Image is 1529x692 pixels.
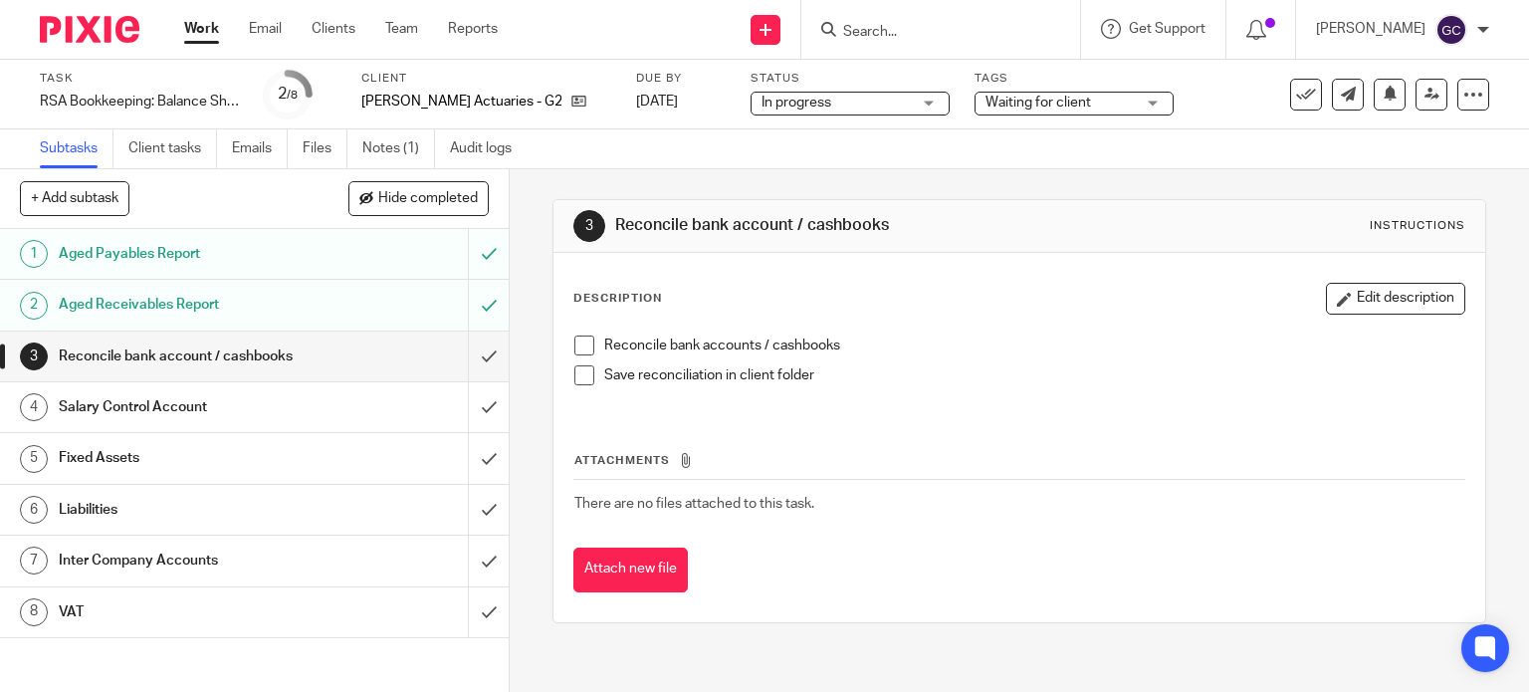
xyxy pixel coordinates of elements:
h1: Liabilities [59,495,319,525]
div: RSA Bookkeeping: Balance Sheet Recon [40,92,239,112]
a: Reports [448,19,498,39]
div: Instructions [1370,218,1465,234]
div: 5 [20,445,48,473]
label: Task [40,71,239,87]
small: /8 [287,90,298,101]
a: Emails [232,129,288,168]
span: Hide completed [378,191,478,207]
span: There are no files attached to this task. [574,497,814,511]
div: 6 [20,496,48,524]
label: Due by [636,71,726,87]
p: Description [573,291,662,307]
span: In progress [762,96,831,110]
a: Clients [312,19,355,39]
h1: Inter Company Accounts [59,546,319,576]
input: Search [841,24,1020,42]
h1: Reconcile bank account / cashbooks [59,342,319,371]
a: Files [303,129,347,168]
a: Notes (1) [362,129,435,168]
img: svg%3E [1435,14,1467,46]
div: 3 [20,343,48,370]
h1: Reconcile bank account / cashbooks [615,215,1061,236]
button: Edit description [1326,283,1465,315]
div: 7 [20,547,48,575]
span: [DATE] [636,95,678,109]
h1: Aged Receivables Report [59,290,319,320]
a: Subtasks [40,129,113,168]
p: [PERSON_NAME] [1316,19,1425,39]
span: Attachments [574,455,670,466]
a: Audit logs [450,129,527,168]
h1: Salary Control Account [59,392,319,422]
a: Team [385,19,418,39]
button: + Add subtask [20,181,129,215]
p: Reconcile bank accounts / cashbooks [604,336,1465,355]
p: [PERSON_NAME] Actuaries - G2385 [361,92,561,112]
a: Work [184,19,219,39]
div: 1 [20,240,48,268]
label: Status [751,71,950,87]
img: Pixie [40,16,139,43]
div: 4 [20,393,48,421]
span: Waiting for client [985,96,1091,110]
h1: Fixed Assets [59,443,319,473]
label: Tags [975,71,1174,87]
button: Hide completed [348,181,489,215]
div: 2 [278,83,298,106]
div: 8 [20,598,48,626]
span: Get Support [1129,22,1205,36]
div: 3 [573,210,605,242]
label: Client [361,71,611,87]
a: Client tasks [128,129,217,168]
div: 2 [20,292,48,320]
h1: Aged Payables Report [59,239,319,269]
h1: VAT [59,597,319,627]
a: Email [249,19,282,39]
p: Save reconciliation in client folder [604,365,1465,385]
button: Attach new file [573,548,688,592]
